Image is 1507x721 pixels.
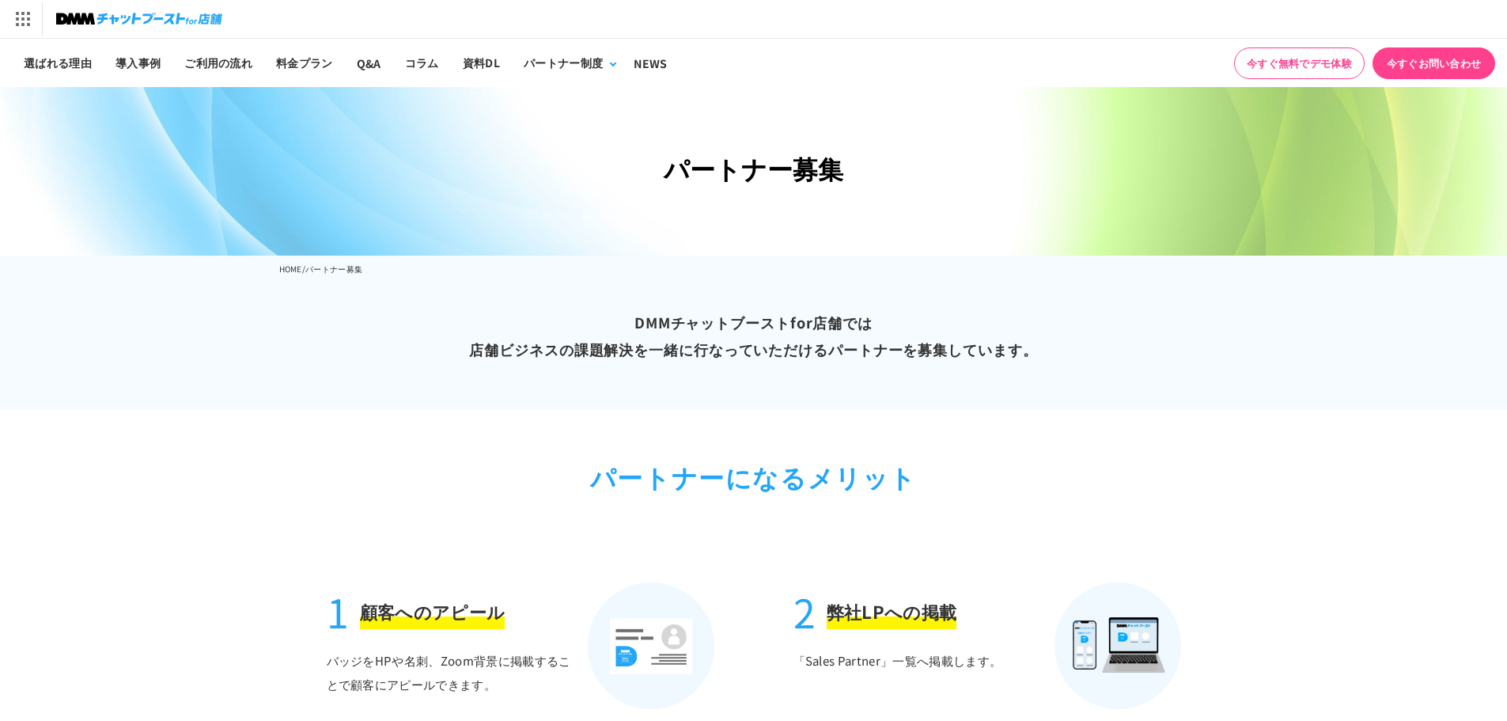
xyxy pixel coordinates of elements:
a: Q&A [345,39,393,87]
p: 「Sales Partner」一覧へ掲載します。 [793,649,1045,709]
li: / [302,260,305,279]
a: ご利用の流れ [172,39,264,87]
a: HOME [279,263,302,275]
a: 資料DL [451,39,512,87]
li: パートナー募集 [305,260,362,279]
img: チャットブーストfor店舗 [56,8,222,30]
span: 弊社LPへの掲載 [827,598,957,630]
div: パートナー制度 [524,55,603,71]
h2: パートナーになるメリット [287,457,1221,495]
a: 今すぐ無料でデモ体験 [1234,47,1365,79]
img: サービス [2,2,42,36]
h1: パートナー募集 [279,150,1229,188]
p: バッジをHPや名刺、 Zoom背景に掲載することで顧客にアピールできます。 [327,649,578,709]
a: NEWS [622,39,679,87]
a: 今すぐお問い合わせ [1373,47,1495,79]
a: 料金プラン [264,39,345,87]
span: 顧客へのアピール [360,598,505,630]
a: 導入事例 [104,39,172,87]
a: 選ばれる理由 [12,39,104,87]
a: コラム [393,39,451,87]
